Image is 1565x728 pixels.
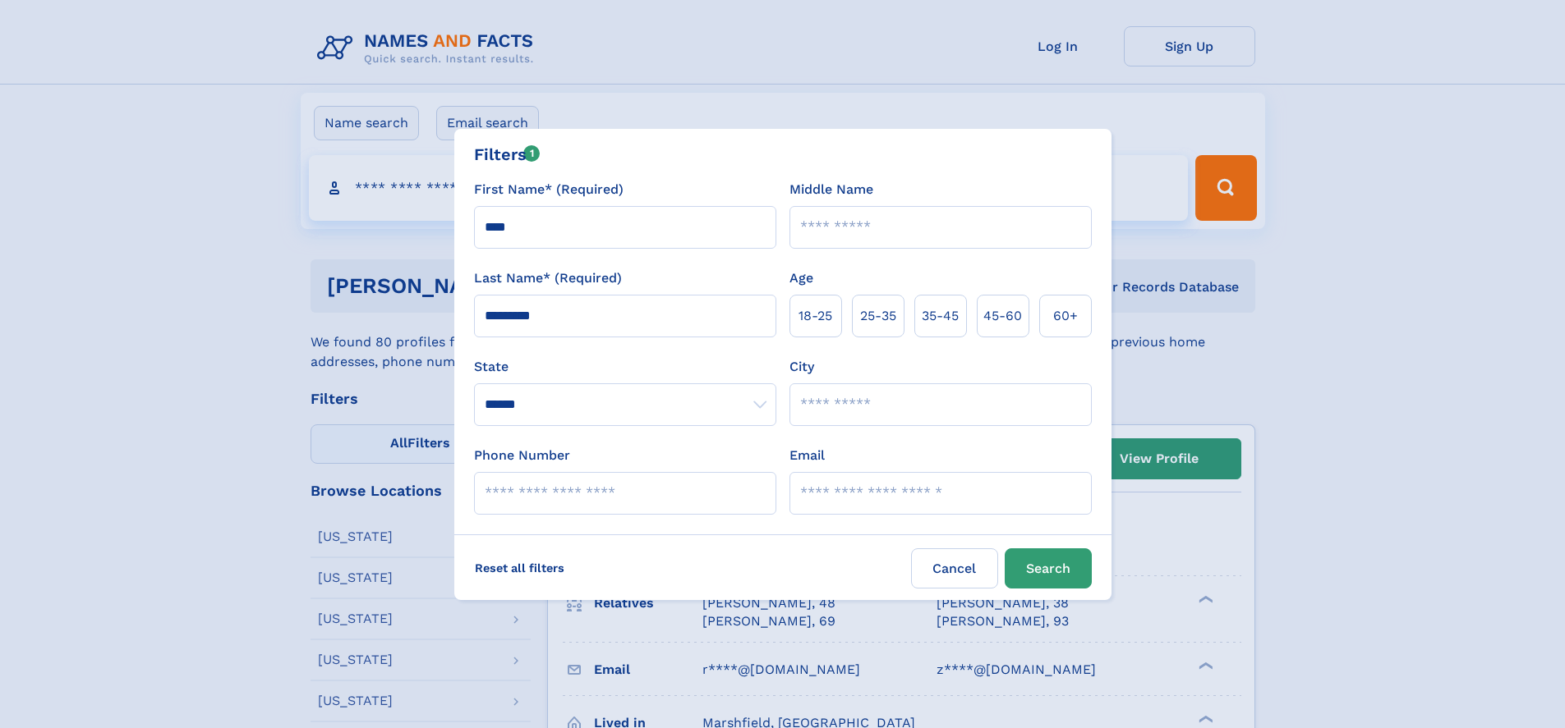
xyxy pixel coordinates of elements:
[789,357,814,377] label: City
[789,268,813,288] label: Age
[464,548,575,588] label: Reset all filters
[474,357,776,377] label: State
[1053,306,1078,326] span: 60+
[789,180,873,199] label: Middle Name
[911,548,998,588] label: Cancel
[1005,548,1092,588] button: Search
[983,306,1022,326] span: 45‑60
[789,446,825,465] label: Email
[474,446,570,465] label: Phone Number
[799,306,832,326] span: 18‑25
[860,306,896,326] span: 25‑35
[922,306,959,326] span: 35‑45
[474,180,624,199] label: First Name* (Required)
[474,268,622,288] label: Last Name* (Required)
[474,142,541,167] div: Filters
